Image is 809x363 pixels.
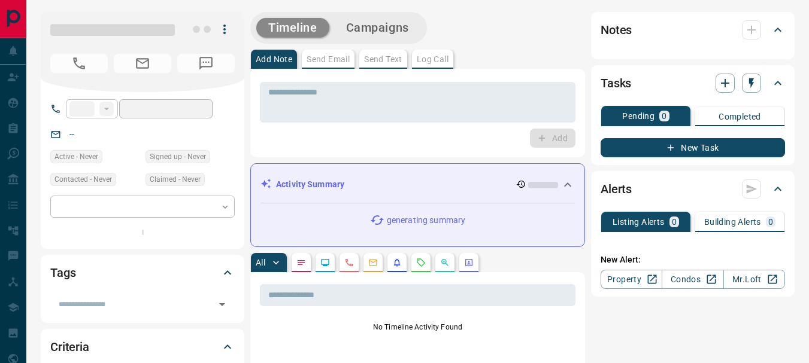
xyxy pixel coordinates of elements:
[296,258,306,267] svg: Notes
[150,173,201,185] span: Claimed - Never
[50,54,108,73] span: No Number
[601,138,785,157] button: New Task
[392,258,402,267] svg: Listing Alerts
[440,258,450,267] svg: Opportunities
[114,54,171,73] span: No Email
[601,175,785,203] div: Alerts
[601,179,632,199] h2: Alerts
[256,18,329,38] button: Timeline
[276,178,344,191] p: Activity Summary
[256,258,265,267] p: All
[601,74,631,93] h2: Tasks
[50,258,235,287] div: Tags
[260,322,575,333] p: No Timeline Activity Found
[54,151,98,163] span: Active - Never
[464,258,474,267] svg: Agent Actions
[54,173,112,185] span: Contacted - Never
[214,296,231,313] button: Open
[601,20,632,39] h2: Notes
[320,258,330,267] svg: Lead Browsing Activity
[622,112,655,120] p: Pending
[719,112,761,121] p: Completed
[260,173,575,196] div: Activity Summary
[601,69,785,97] div: Tasks
[704,218,761,226] p: Building Alerts
[368,258,378,267] svg: Emails
[50,263,75,282] h2: Tags
[601,270,662,289] a: Property
[416,258,426,267] svg: Requests
[344,258,354,267] svg: Calls
[613,218,665,226] p: Listing Alerts
[387,214,465,227] p: generating summary
[601,16,785,44] div: Notes
[768,218,773,226] p: 0
[256,55,292,63] p: Add Note
[50,333,235,361] div: Criteria
[662,270,723,289] a: Condos
[50,337,89,356] h2: Criteria
[150,151,206,163] span: Signed up - Never
[177,54,235,73] span: No Number
[334,18,421,38] button: Campaigns
[662,112,666,120] p: 0
[601,254,785,266] p: New Alert:
[69,129,74,139] a: --
[672,218,677,226] p: 0
[723,270,785,289] a: Mr.Loft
